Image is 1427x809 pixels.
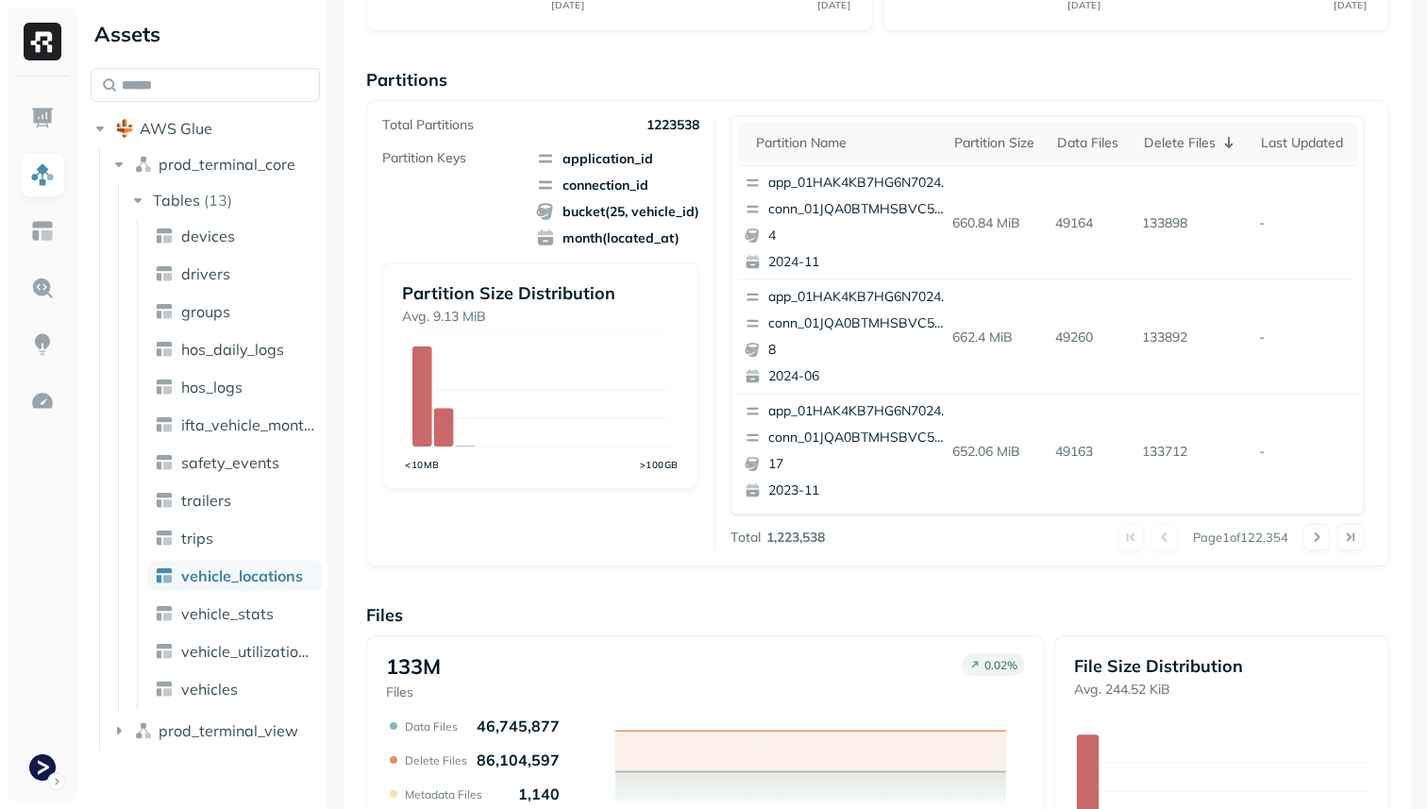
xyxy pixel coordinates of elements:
[766,529,825,547] p: 1,223,538
[737,166,960,279] button: app_01HAK4KB7HG6N7024210G3S8D5conn_01JQA0BTMHSBVC5PPGC0CTA6VH42024-11
[405,753,467,767] p: Delete Files
[181,491,231,510] span: trailers
[1057,134,1125,152] div: Data Files
[155,566,174,585] img: table
[518,784,560,803] p: 1,140
[402,308,680,326] p: Avg. 9.13 MiB
[147,636,323,666] a: vehicle_utilization_day
[181,642,315,661] span: vehicle_utilization_day
[155,642,174,661] img: table
[140,119,212,138] span: AWS Glue
[115,119,134,138] img: root
[945,207,1049,240] p: 660.84 MiB
[155,378,174,396] img: table
[155,453,174,472] img: table
[29,754,56,781] img: Terminal
[147,598,323,629] a: vehicle_stats
[159,721,298,740] span: prod_terminal_view
[1134,321,1252,354] p: 133892
[1134,435,1252,468] p: 133712
[181,453,279,472] span: safety_events
[1261,134,1347,152] div: Last updated
[768,341,951,360] p: 8
[984,658,1017,672] p: 0.02 %
[147,485,323,515] a: trailers
[181,680,238,699] span: vehicles
[1074,655,1369,677] p: File Size Distribution
[181,227,235,245] span: devices
[402,282,680,304] p: Partition Size Distribution
[30,332,55,357] img: Insights
[730,529,761,547] p: Total
[147,523,323,553] a: trips
[477,750,560,769] p: 86,104,597
[181,566,303,585] span: vehicle_locations
[147,334,323,364] a: hos_daily_logs
[147,674,323,704] a: vehicles
[155,302,174,321] img: table
[768,455,951,474] p: 17
[1193,529,1288,546] p: Page 1 of 122,354
[536,176,699,194] span: connection_id
[1074,681,1369,699] p: Avg. 244.52 KiB
[1134,207,1252,240] p: 133898
[536,202,699,221] span: bucket(25, vehicle_id)
[181,415,315,434] span: ifta_vehicle_months
[30,389,55,413] img: Optimization
[155,491,174,510] img: table
[405,787,482,801] p: Metadata Files
[768,481,951,500] p: 2023-11
[181,302,230,321] span: groups
[134,721,153,740] img: namespace
[366,604,1389,626] p: Files
[24,23,61,60] img: Ryft
[1048,435,1134,468] p: 49163
[1251,321,1356,354] p: -
[155,604,174,623] img: table
[386,653,441,680] p: 133M
[640,459,679,470] tspan: >100GB
[147,296,323,327] a: groups
[147,221,323,251] a: devices
[204,191,232,210] p: ( 13 )
[134,155,153,174] img: namespace
[768,429,951,447] p: conn_01JQA0BTMHSBVC5PPGC0CTA6VH
[153,191,200,210] span: Tables
[945,321,1049,354] p: 662.4 MiB
[30,106,55,130] img: Dashboard
[181,529,213,548] span: trips
[147,372,323,402] a: hos_logs
[181,378,243,396] span: hos_logs
[737,280,960,394] button: app_01HAK4KB7HG6N7024210G3S8D5conn_01JQA0BTMHSBVC5PPGC0CTA6VH82024-06
[1048,207,1134,240] p: 49164
[954,134,1039,152] div: Partition size
[155,529,174,548] img: table
[109,716,321,746] button: prod_terminal_view
[477,716,560,735] p: 46,745,877
[768,200,951,219] p: conn_01JQA0BTMHSBVC5PPGC0CTA6VH
[147,447,323,478] a: safety_events
[405,459,440,470] tspan: <10MB
[147,561,323,591] a: vehicle_locations
[91,19,320,49] div: Assets
[382,116,474,134] p: Total Partitions
[1144,131,1243,154] div: Delete Files
[756,134,935,152] div: Partition name
[91,113,320,143] button: AWS Glue
[30,162,55,187] img: Assets
[30,219,55,244] img: Asset Explorer
[945,435,1049,468] p: 652.06 MiB
[1251,207,1356,240] p: -
[181,264,230,283] span: drivers
[155,340,174,359] img: table
[109,149,321,179] button: prod_terminal_core
[147,259,323,289] a: drivers
[155,264,174,283] img: table
[128,185,322,215] button: Tables(13)
[768,253,951,272] p: 2024-11
[536,149,699,168] span: application_id
[768,288,951,307] p: app_01HAK4KB7HG6N7024210G3S8D5
[768,227,951,245] p: 4
[155,227,174,245] img: table
[30,276,55,300] img: Query Explorer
